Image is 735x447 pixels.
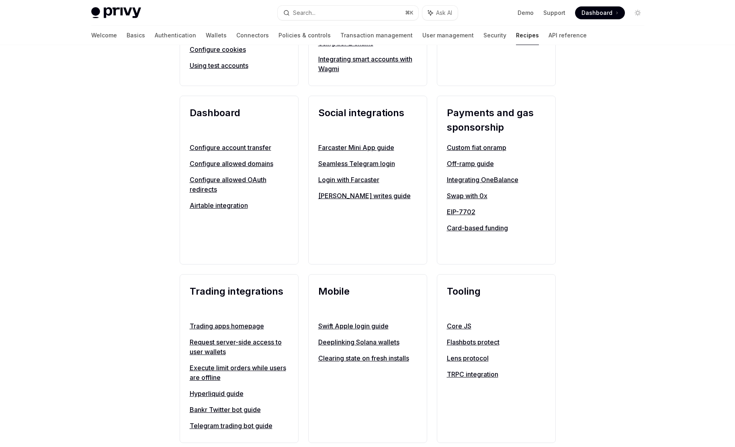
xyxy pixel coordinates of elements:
[190,143,289,152] a: Configure account transfer
[293,8,315,18] div: Search...
[318,321,417,331] a: Swift Apple login guide
[190,61,289,70] a: Using test accounts
[318,191,417,201] a: [PERSON_NAME] writes guide
[190,321,289,331] a: Trading apps homepage
[447,284,546,313] h2: Tooling
[206,26,227,45] a: Wallets
[631,6,644,19] button: Toggle dark mode
[447,223,546,233] a: Card-based funding
[516,26,539,45] a: Recipes
[190,159,289,168] a: Configure allowed domains
[447,191,546,201] a: Swap with 0x
[127,26,145,45] a: Basics
[549,26,587,45] a: API reference
[422,26,474,45] a: User management
[155,26,196,45] a: Authentication
[447,207,546,217] a: EIP-7702
[91,7,141,18] img: light logo
[190,45,289,54] a: Configure cookies
[190,363,289,382] a: Execute limit orders while users are offline
[190,175,289,194] a: Configure allowed OAuth redirects
[190,405,289,414] a: Bankr Twitter bot guide
[190,421,289,431] a: Telegram trading bot guide
[236,26,269,45] a: Connectors
[318,106,417,135] h2: Social integrations
[447,106,546,135] h2: Payments and gas sponsorship
[318,337,417,347] a: Deeplinking Solana wallets
[278,26,331,45] a: Policies & controls
[447,337,546,347] a: Flashbots protect
[483,26,506,45] a: Security
[581,9,612,17] span: Dashboard
[318,284,417,313] h2: Mobile
[190,106,289,135] h2: Dashboard
[436,9,452,17] span: Ask AI
[190,389,289,398] a: Hyperliquid guide
[405,10,414,16] span: ⌘ K
[190,201,289,210] a: Airtable integration
[190,337,289,357] a: Request server-side access to user wallets
[543,9,565,17] a: Support
[190,284,289,313] h2: Trading integrations
[318,159,417,168] a: Seamless Telegram login
[318,143,417,152] a: Farcaster Mini App guide
[318,54,417,74] a: Integrating smart accounts with Wagmi
[278,6,418,20] button: Search...⌘K
[447,159,546,168] a: Off-ramp guide
[447,321,546,331] a: Core JS
[518,9,534,17] a: Demo
[447,369,546,379] a: TRPC integration
[447,175,546,185] a: Integrating OneBalance
[91,26,117,45] a: Welcome
[318,353,417,363] a: Clearing state on fresh installs
[422,6,458,20] button: Ask AI
[340,26,413,45] a: Transaction management
[447,143,546,152] a: Custom fiat onramp
[447,353,546,363] a: Lens protocol
[318,175,417,185] a: Login with Farcaster
[575,6,625,19] a: Dashboard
